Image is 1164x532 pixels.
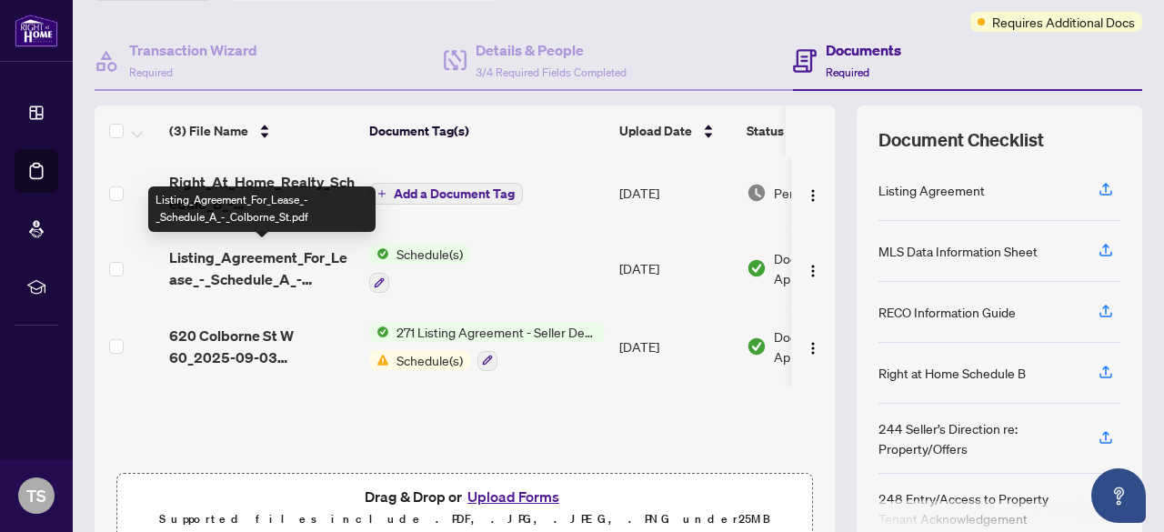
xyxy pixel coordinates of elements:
[878,488,1077,528] div: 248 Entry/Access to Property Tenant Acknowledgement
[774,183,865,203] span: Pending Review
[148,186,376,232] div: Listing_Agreement_For_Lease_-_Schedule_A_-_Colborne_St.pdf
[369,182,523,206] button: Add a Document Tag
[129,65,173,79] span: Required
[612,105,739,156] th: Upload Date
[162,105,362,156] th: (3) File Name
[878,363,1026,383] div: Right at Home Schedule B
[612,307,739,386] td: [DATE]
[798,178,828,207] button: Logo
[992,12,1135,32] span: Requires Additional Docs
[169,325,355,368] span: 620 Colborne St W 60_2025-09-03 13_40_46.pdf
[129,39,257,61] h4: Transaction Wizard
[739,105,894,156] th: Status
[806,341,820,356] img: Logo
[747,258,767,278] img: Document Status
[747,336,767,356] img: Document Status
[774,326,887,366] span: Document Approved
[1091,468,1146,523] button: Open asap
[377,189,386,198] span: plus
[878,241,1038,261] div: MLS Data Information Sheet
[369,350,389,370] img: Status Icon
[389,244,470,264] span: Schedule(s)
[389,350,470,370] span: Schedule(s)
[798,332,828,361] button: Logo
[612,229,739,307] td: [DATE]
[169,171,355,215] span: Right_At_Home_Realty_Schedule_B_-_Agreement_to_Lease_-_Residential_-_Brantford.pdf
[462,485,565,508] button: Upload Forms
[806,188,820,203] img: Logo
[369,322,389,342] img: Status Icon
[826,39,901,61] h4: Documents
[394,187,515,200] span: Add a Document Tag
[798,254,828,283] button: Logo
[806,264,820,278] img: Logo
[169,246,355,290] span: Listing_Agreement_For_Lease_-_Schedule_A_-_Colborne_St.pdf
[878,302,1016,322] div: RECO Information Guide
[747,183,767,203] img: Document Status
[826,65,869,79] span: Required
[15,14,58,47] img: logo
[369,244,470,293] button: Status IconSchedule(s)
[612,156,739,229] td: [DATE]
[365,485,565,508] span: Drag & Drop or
[169,121,248,141] span: (3) File Name
[878,127,1044,153] span: Document Checklist
[369,244,389,264] img: Status Icon
[362,105,612,156] th: Document Tag(s)
[774,248,887,288] span: Document Approved
[747,121,784,141] span: Status
[619,121,692,141] span: Upload Date
[878,180,985,200] div: Listing Agreement
[128,508,801,530] p: Supported files include .PDF, .JPG, .JPEG, .PNG under 25 MB
[476,65,627,79] span: 3/4 Required Fields Completed
[369,183,523,205] button: Add a Document Tag
[476,39,627,61] h4: Details & People
[389,322,605,342] span: 271 Listing Agreement - Seller Designated Representation Agreement Authority to Offer for Sale
[26,483,46,508] span: TS
[369,322,605,371] button: Status Icon271 Listing Agreement - Seller Designated Representation Agreement Authority to Offer ...
[878,418,1077,458] div: 244 Seller’s Direction re: Property/Offers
